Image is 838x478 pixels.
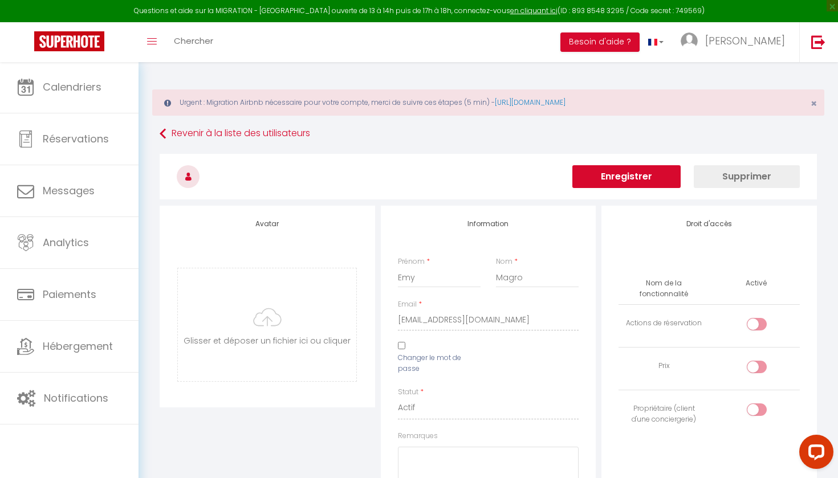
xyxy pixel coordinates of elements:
a: [URL][DOMAIN_NAME] [495,97,566,107]
button: Enregistrer [572,165,681,188]
label: Changer le mot de passe [398,353,481,374]
h4: Droit d'accès [619,220,800,228]
span: Chercher [174,35,213,47]
label: Email [398,299,417,310]
label: Prénom [398,256,425,267]
span: Analytics [43,235,89,250]
span: Réservations [43,132,109,146]
h4: Avatar [177,220,358,228]
span: × [811,96,817,111]
div: Actions de réservation [623,318,705,329]
span: Paiements [43,287,96,301]
button: Close [811,99,817,109]
iframe: LiveChat chat widget [790,430,838,478]
a: Revenir à la liste des utilisateurs [160,124,817,144]
div: Propriétaire (client d'une conciergerie) [623,403,705,425]
button: Supprimer [694,165,800,188]
span: Hébergement [43,339,113,353]
button: Besoin d'aide ? [560,32,640,52]
a: ... [PERSON_NAME] [672,22,799,62]
div: Prix [623,361,705,371]
span: Notifications [44,391,108,405]
span: Messages [43,183,95,198]
a: en cliquant ici [510,6,558,15]
img: Super Booking [34,31,104,51]
th: Activé [741,273,771,293]
h4: Information [398,220,579,228]
img: ... [681,32,698,50]
a: Chercher [165,22,222,62]
span: Calendriers [43,80,101,94]
label: Nom [496,256,512,267]
label: Remarques [398,431,438,442]
span: [PERSON_NAME] [705,34,785,48]
label: Statut [398,387,418,398]
div: Urgent : Migration Airbnb nécessaire pour votre compte, merci de suivre ces étapes (5 min) - [152,89,824,116]
img: logout [811,35,825,49]
th: Nom de la fonctionnalité [619,273,709,304]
